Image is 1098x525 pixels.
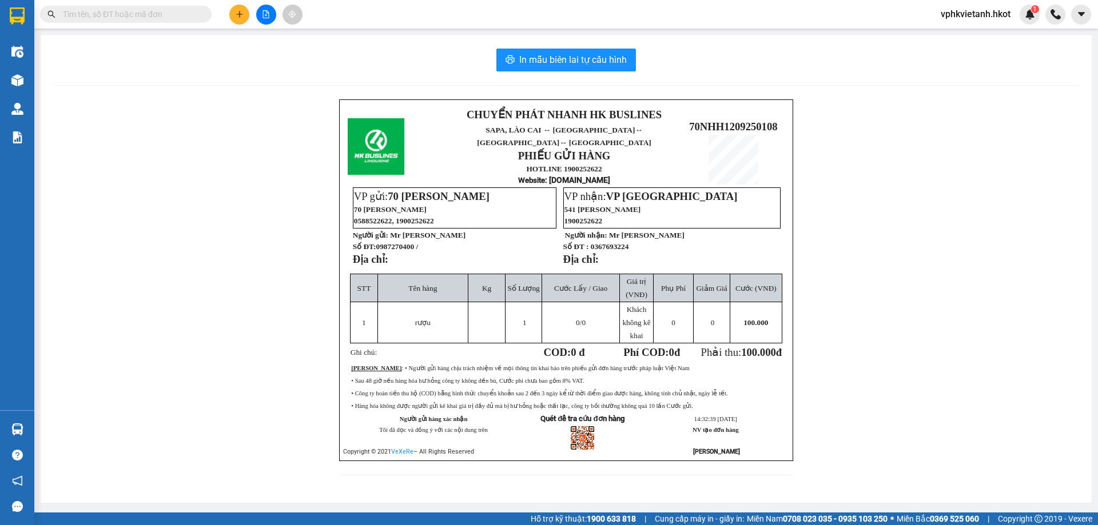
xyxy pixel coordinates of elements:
img: warehouse-icon [11,46,23,58]
button: aim [283,5,303,25]
span: Khách không kê khai [622,305,650,340]
span: Tên hàng [408,284,437,292]
span: Cước (VNĐ) [735,284,777,292]
img: warehouse-icon [11,103,23,115]
strong: Địa chỉ: [353,253,388,265]
span: notification [12,475,23,486]
span: 70NHH1209250108 [689,121,777,133]
span: In mẫu biên lai tự cấu hình [519,53,627,67]
span: Ghi chú: [351,348,377,356]
span: SAPA, LÀO CAI ↔ [GEOGRAPHIC_DATA] [477,126,651,147]
strong: Người nhận: [565,231,607,239]
span: Mr [PERSON_NAME] [609,231,685,239]
span: Website [518,176,545,185]
strong: Số ĐT: [353,242,418,251]
span: 1 [362,318,366,327]
span: ⚪️ [890,516,894,521]
span: Giá trị (VNĐ) [626,277,647,299]
span: 100.000 [741,346,776,358]
span: Giảm Giá [696,284,727,292]
span: SAPA, LÀO CAI ↔ [GEOGRAPHIC_DATA] [31,49,121,85]
button: plus [229,5,249,25]
span: 70NHH1209250108 [126,70,214,82]
img: warehouse-icon [11,74,23,86]
img: logo [6,38,26,95]
span: 0987270400 / [376,242,418,251]
strong: HOTLINE 1900252622 [526,165,602,173]
span: VP gửi: [354,190,490,202]
strong: 1900 633 818 [587,514,636,523]
button: caret-down [1071,5,1091,25]
span: 14:32:39 [DATE] [694,416,737,422]
strong: Địa chỉ: [563,253,599,265]
span: ↔ [GEOGRAPHIC_DATA] [31,58,121,85]
span: Tôi đã đọc và đồng ý với các nội dung trên [379,427,488,433]
span: • Công ty hoàn tiền thu hộ (COD) bằng hình thức chuyển khoản sau 2 đến 3 ngày kể từ thời điểm gia... [351,390,727,396]
img: warehouse-icon [11,423,23,435]
strong: NV tạo đơn hàng [693,427,738,433]
span: Miền Bắc [897,512,979,525]
span: Mr [PERSON_NAME] [390,231,466,239]
span: 70 [PERSON_NAME] [354,205,427,214]
span: | [645,512,646,525]
span: VP [GEOGRAPHIC_DATA] [606,190,738,202]
span: ↔ [GEOGRAPHIC_DATA] [477,126,651,147]
strong: PHIẾU GỬI HÀNG [518,150,611,162]
input: Tìm tên, số ĐT hoặc mã đơn [63,8,198,21]
strong: Quét để tra cứu đơn hàng [540,414,624,423]
button: file-add [256,5,276,25]
img: icon-new-feature [1025,9,1035,19]
span: rượu [415,318,431,327]
img: logo-vxr [10,7,25,25]
strong: 0708 023 035 - 0935 103 250 [783,514,888,523]
span: 0588522622, 1900252622 [354,217,434,225]
span: Số Lượng [508,284,540,292]
span: 0 đ [571,346,584,358]
img: phone-icon [1051,9,1061,19]
img: logo [348,118,404,175]
strong: [PERSON_NAME] [693,448,740,455]
span: 0367693224 [591,242,629,251]
span: file-add [262,10,270,18]
span: STT [357,284,371,292]
span: aim [288,10,296,18]
span: copyright [1035,515,1043,523]
span: • Hàng hóa không được người gửi kê khai giá trị đầy đủ mà bị hư hỏng hoặc thất lạc, công ty bồi t... [351,403,693,409]
sup: 1 [1031,5,1039,13]
span: vphkvietanh.hkot [932,7,1020,21]
span: message [12,501,23,512]
button: printerIn mẫu biên lai tự cấu hình [496,49,636,71]
span: printer [506,55,515,66]
span: Copyright © 2021 – All Rights Reserved [343,448,474,455]
strong: Người gửi hàng xác nhận [400,416,468,422]
strong: : [DOMAIN_NAME] [518,175,610,185]
strong: CHUYỂN PHÁT NHANH HK BUSLINES [37,9,116,46]
span: 541 [PERSON_NAME] [564,205,641,214]
strong: COD: [544,346,585,358]
span: /0 [576,318,586,327]
span: ↔ [GEOGRAPHIC_DATA] [559,138,651,147]
span: 0 [576,318,580,327]
span: Cung cấp máy in - giấy in: [655,512,744,525]
a: VeXeRe [391,448,413,455]
span: 100.000 [743,318,768,327]
strong: 0369 525 060 [930,514,979,523]
span: search [47,10,55,18]
span: | [988,512,989,525]
span: plus [236,10,244,18]
strong: Số ĐT : [563,242,589,251]
span: ↔ [GEOGRAPHIC_DATA] [35,67,121,85]
span: VP nhận: [564,190,738,202]
span: 0 [669,346,674,358]
span: 1 [523,318,527,327]
span: question-circle [12,450,23,460]
span: Hỗ trợ kỹ thuật: [531,512,636,525]
span: : • Người gửi hàng chịu trách nhiệm về mọi thông tin khai báo trên phiếu gửi đơn hàng trước pháp ... [351,365,689,371]
span: Miền Nam [747,512,888,525]
span: Phải thu: [701,346,782,358]
span: 1 [1033,5,1037,13]
span: • Sau 48 giờ nếu hàng hóa hư hỏng công ty không đền bù, Cước phí chưa bao gồm 8% VAT. [351,378,584,384]
span: 70 [PERSON_NAME] [388,190,490,202]
span: đ [776,346,782,358]
strong: Phí COD: đ [623,346,680,358]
